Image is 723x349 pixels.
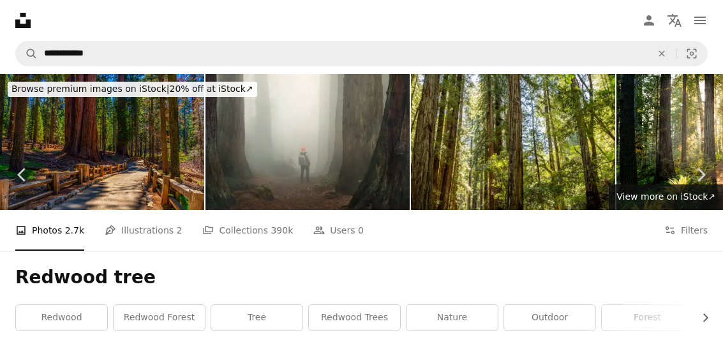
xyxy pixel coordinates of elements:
[678,114,723,236] a: Next
[105,210,182,251] a: Illustrations 2
[602,305,693,330] a: forest
[694,305,708,330] button: scroll list to the right
[177,223,183,237] span: 2
[205,74,410,210] img: Hiking in awe under redwood trees in fog
[16,305,107,330] a: redwood
[636,8,662,33] a: Log in / Sign up
[11,84,253,94] span: 20% off at iStock ↗
[664,210,708,251] button: Filters
[411,74,615,210] img: Trail Through the Redwoods
[648,41,676,66] button: Clear
[211,305,302,330] a: tree
[687,8,713,33] button: Menu
[609,184,723,210] a: View more on iStock↗
[16,41,38,66] button: Search Unsplash
[358,223,364,237] span: 0
[15,41,708,66] form: Find visuals sitewide
[676,41,707,66] button: Visual search
[616,191,715,202] span: View more on iStock ↗
[662,8,687,33] button: Language
[11,84,169,94] span: Browse premium images on iStock |
[309,305,400,330] a: redwood trees
[271,223,293,237] span: 390k
[202,210,293,251] a: Collections 390k
[504,305,595,330] a: outdoor
[15,13,31,28] a: Home — Unsplash
[15,266,708,289] h1: Redwood tree
[406,305,498,330] a: nature
[313,210,364,251] a: Users 0
[114,305,205,330] a: redwood forest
